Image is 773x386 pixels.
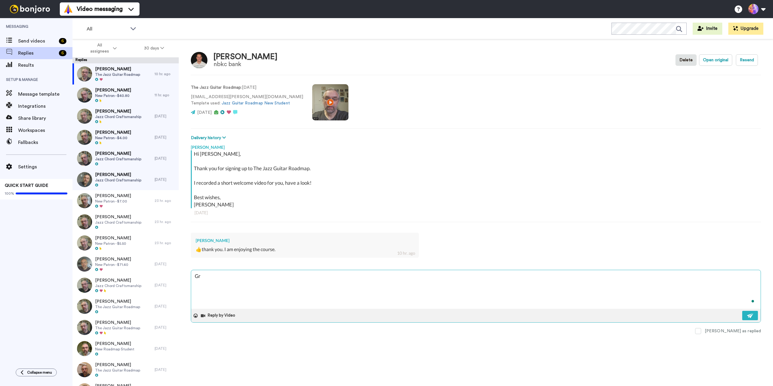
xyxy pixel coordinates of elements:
[191,135,228,141] button: Delivery history
[155,283,176,288] div: [DATE]
[736,54,758,66] button: Resend
[95,114,141,119] span: Jazz Chord Craftsmanship
[77,109,92,124] img: 37583635-ae83-42af-ac70-8e72b3ee5843-thumb.jpg
[5,191,14,196] span: 100%
[95,277,141,283] span: [PERSON_NAME]
[95,136,131,140] span: New Patron - $4.00
[87,25,127,33] span: All
[95,72,140,77] span: The Jazz Guitar Roadmap
[705,328,761,334] div: [PERSON_NAME] as replied
[155,304,176,309] div: [DATE]
[72,148,179,169] a: [PERSON_NAME]Jazz Chord Craftsmanship[DATE]
[18,163,72,171] span: Settings
[72,85,179,106] a: [PERSON_NAME]New Patron - $40.8011 hr. ago
[222,101,290,105] a: Jazz Guitar Roadmap New Student
[77,299,92,314] img: 094e06a6-1b9b-4e43-a689-364bf7153a53-thumb.jpg
[95,368,140,373] span: The Jazz Guitar Roadmap
[95,298,140,305] span: [PERSON_NAME]
[72,338,179,359] a: [PERSON_NAME]New Roadmap Student[DATE]
[72,169,179,190] a: [PERSON_NAME]Jazz Chord Craftsmanship[DATE]
[27,370,52,375] span: Collapse menu
[95,241,131,246] span: New Patron - $5.50
[95,93,131,98] span: New Patron - $40.80
[63,4,73,14] img: vm-color.svg
[72,63,179,85] a: [PERSON_NAME]The Jazz Guitar Roadmap10 hr. ago
[7,5,53,13] img: bj-logo-header-white.svg
[18,37,56,45] span: Send videos
[77,278,92,293] img: 196ccf9c-bf43-463c-94d9-47550423a721-thumb.jpg
[675,54,697,66] button: Delete
[95,220,141,225] span: Jazz Chord Craftsmanship
[72,317,179,338] a: [PERSON_NAME]The Jazz Guitar Roadmap[DATE]
[72,296,179,317] a: [PERSON_NAME]The Jazz Guitar Roadmap[DATE]
[194,150,759,208] div: Hi [PERSON_NAME], Thank you for signing up to The Jazz Guitar Roadmap. I recorded a short welcome...
[16,368,57,376] button: Collapse menu
[95,256,131,262] span: [PERSON_NAME]
[95,172,141,178] span: [PERSON_NAME]
[18,127,72,134] span: Workspaces
[747,313,754,318] img: send-white.svg
[197,110,212,115] span: [DATE]
[213,61,277,68] div: nbkc bank
[77,66,92,81] img: fbdcfad4-82e5-48b7-9b84-23da7e93beab-thumb.jpg
[95,151,141,157] span: [PERSON_NAME]
[18,62,72,69] span: Results
[95,305,140,309] span: The Jazz Guitar Roadmap
[18,115,72,122] span: Share library
[155,367,176,372] div: [DATE]
[72,106,179,127] a: [PERSON_NAME]Jazz Chord Craftsmanship[DATE]
[95,283,141,288] span: Jazz Chord Craftsmanship
[95,326,140,330] span: The Jazz Guitar Roadmap
[155,262,176,266] div: [DATE]
[5,183,48,188] span: QUICK START GUIDE
[155,325,176,330] div: [DATE]
[155,219,176,224] div: 23 hr. ago
[191,94,303,107] p: [EMAIL_ADDRESS][PERSON_NAME][DOMAIN_NAME] Template used:
[191,52,207,69] img: Image of Mark Holthaus
[95,129,131,136] span: [PERSON_NAME]
[77,341,92,356] img: 59725aee-f00a-4da5-affb-99aff1358251-thumb.jpg
[77,151,92,166] img: 7f7428a8-c805-4f1f-9510-00314b36e05a-thumb.jpg
[155,346,176,351] div: [DATE]
[213,53,277,61] div: [PERSON_NAME]
[95,157,141,161] span: Jazz Chord Craftsmanship
[72,190,179,211] a: [PERSON_NAME]New Patron - $7.0023 hr. ago
[77,214,92,229] img: c60804c2-0e6b-4a06-90fd-7bf9d6219ebc-thumb.jpg
[72,232,179,254] a: [PERSON_NAME]New Patron - $5.5023 hr. ago
[155,114,176,119] div: [DATE]
[59,50,66,56] div: 6
[194,210,757,216] div: [DATE]
[72,254,179,275] a: [PERSON_NAME]New Patron - $71.40[DATE]
[155,156,176,161] div: [DATE]
[200,311,237,320] button: Reply by Video
[77,362,92,377] img: e47f1250-a601-4a27-88a2-abdea583676e-thumb.jpg
[728,23,763,35] button: Upgrade
[191,141,761,150] div: [PERSON_NAME]
[72,359,179,380] a: [PERSON_NAME]The Jazz Guitar Roadmap[DATE]
[155,135,176,140] div: [DATE]
[95,347,134,352] span: New Roadmap Student
[196,238,414,244] div: [PERSON_NAME]
[18,91,72,98] span: Message template
[74,40,130,57] button: All assignees
[77,5,123,13] span: Video messaging
[77,193,92,208] img: 1a24cad7-86c3-42b9-964f-2b569b172d34-thumb.jpg
[95,199,131,204] span: New Patron - $7.00
[59,38,66,44] div: 6
[77,320,92,335] img: f4810e7f-b0ec-49fd-b2c1-91839050c420-thumb.jpg
[87,42,112,54] span: All assignees
[77,235,92,250] img: 300bafdd-7473-4995-95d1-5b61988dd17c-thumb.jpg
[72,127,179,148] a: [PERSON_NAME]New Patron - $4.00[DATE]
[72,275,179,296] a: [PERSON_NAME]Jazz Chord Craftsmanship[DATE]
[72,211,179,232] a: [PERSON_NAME]Jazz Chord Craftsmanship23 hr. ago
[155,198,176,203] div: 23 hr. ago
[95,66,140,72] span: [PERSON_NAME]
[95,235,131,241] span: [PERSON_NAME]
[18,139,72,146] span: Fallbacks
[95,108,141,114] span: [PERSON_NAME]
[95,341,134,347] span: [PERSON_NAME]
[77,257,92,272] img: 931fef21-f15f-4fa1-8fee-7beb08bb1f64-thumb.jpg
[196,246,414,253] div: 👍thank you. I am enjoying the course.
[77,172,92,187] img: 03a30d6a-4cbe-457f-9876-41c432f16af2-thumb.jpg
[18,103,72,110] span: Integrations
